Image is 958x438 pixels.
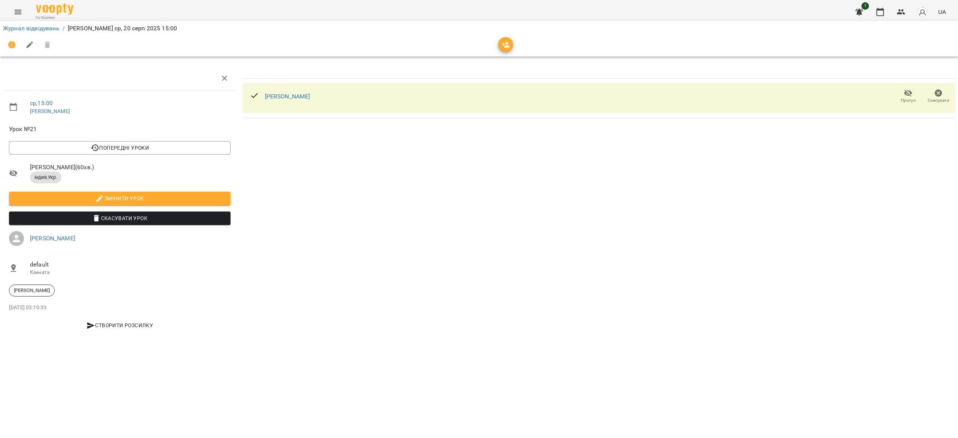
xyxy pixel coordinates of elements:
[9,212,231,225] button: Скасувати Урок
[30,100,53,107] a: ср , 15:00
[30,163,231,172] span: [PERSON_NAME] ( 60 хв. )
[9,285,55,296] div: [PERSON_NAME]
[861,2,869,10] span: 1
[15,214,225,223] span: Скасувати Урок
[62,24,65,33] li: /
[30,235,75,242] a: [PERSON_NAME]
[30,108,70,114] a: [PERSON_NAME]
[3,24,955,33] nav: breadcrumb
[9,319,231,332] button: Створити розсилку
[30,174,61,181] span: Індив.Укр.
[9,304,231,311] p: [DATE] 03:10:33
[36,4,73,15] img: Voopty Logo
[15,143,225,152] span: Попередні уроки
[893,86,923,107] button: Прогул
[935,5,949,19] button: UA
[9,192,231,205] button: Змінити урок
[30,260,231,269] span: default
[9,125,231,134] span: Урок №21
[9,287,54,294] span: [PERSON_NAME]
[917,7,928,17] img: avatar_s.png
[36,15,73,20] span: For Business
[3,25,60,32] a: Журнал відвідувань
[265,93,310,100] a: [PERSON_NAME]
[928,97,949,104] span: Скасувати
[901,97,916,104] span: Прогул
[938,8,946,16] span: UA
[30,269,231,276] p: Кімната
[68,24,177,33] p: [PERSON_NAME] ср, 20 серп 2025 15:00
[15,194,225,203] span: Змінити урок
[12,321,228,330] span: Створити розсилку
[9,3,27,21] button: Menu
[923,86,954,107] button: Скасувати
[9,141,231,155] button: Попередні уроки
